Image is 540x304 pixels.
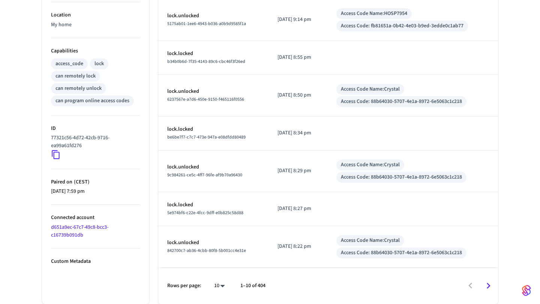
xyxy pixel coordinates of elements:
[72,178,90,186] span: ( CEST )
[341,85,400,93] div: Access Code Name: Crystal
[277,91,318,99] p: [DATE] 8:50 pm
[94,60,104,68] div: lock
[277,167,318,175] p: [DATE] 8:29 pm
[277,16,318,24] p: [DATE] 9:14 pm
[55,72,96,80] div: can remotely lock
[55,97,129,105] div: can program online access codes
[167,50,259,58] p: lock.locked
[167,201,259,209] p: lock.locked
[522,285,531,297] img: SeamLogoGradient.69752ec5.svg
[55,60,83,68] div: access_code
[167,172,242,178] span: 9c984261-ce5c-4ff7-96fe-af9b70a96430
[341,10,407,18] div: Access Code Name: HOSP7954
[167,12,259,20] p: lock.unlocked
[167,58,245,65] span: b34b0b6d-7f35-4143-89c6-cbc46f3f26ed
[341,161,400,169] div: Access Code Name: Crystal
[51,11,140,19] p: Location
[480,277,497,295] button: Go to next page
[277,205,318,213] p: [DATE] 8:27 pm
[51,214,140,222] p: Connected account
[167,163,259,171] p: lock.unlocked
[51,178,140,186] p: Paired on
[167,210,243,216] span: 5e974bf6-c22e-4fcc-9dff-e0b825c58d88
[51,134,137,150] p: 77321c56-4d72-42cb-9716-ea99a61fd276
[167,96,244,103] span: 6237567e-a7d6-450e-9150-f465116f0556
[51,47,140,55] p: Capabilities
[341,249,462,257] div: Access Code: 88b64030-5707-4e1a-8972-6e5063c1c218
[51,188,140,195] p: [DATE] 7:59 pm
[51,125,140,133] p: ID
[167,247,246,254] span: 842700c7-ab36-4cbb-80f8-5b001cc4e31e
[167,88,259,95] p: lock.unlocked
[277,54,318,61] p: [DATE] 8:55 pm
[341,173,462,181] div: Access Code: 88b64030-5707-4e1a-8972-6e5063c1c218
[167,125,259,133] p: lock.locked
[51,224,108,239] a: d651a9ec-67c7-49c8-bcc3-c16739b091db
[55,85,102,92] div: can remotely unlock
[341,98,462,106] div: Access Code: 88b64030-5707-4e1a-8972-6e5063c1c218
[167,134,246,140] span: be6be7f7-c7c7-473e-947a-e08dfdd80489
[277,243,318,250] p: [DATE] 8:22 pm
[167,239,259,247] p: lock.unlocked
[341,237,400,244] div: Access Code Name: Crystal
[277,129,318,137] p: [DATE] 8:34 pm
[167,282,201,290] p: Rows per page:
[51,258,140,265] p: Custom Metadata
[167,21,246,27] span: 5175ab01-1ee6-4943-b036-a0b9d9585f1a
[341,22,463,30] div: Access Code: fb81651a-0b42-4e03-b9ed-3edde0c1ab77
[240,282,265,290] p: 1–10 of 404
[210,280,228,291] div: 10
[51,21,140,29] p: My home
